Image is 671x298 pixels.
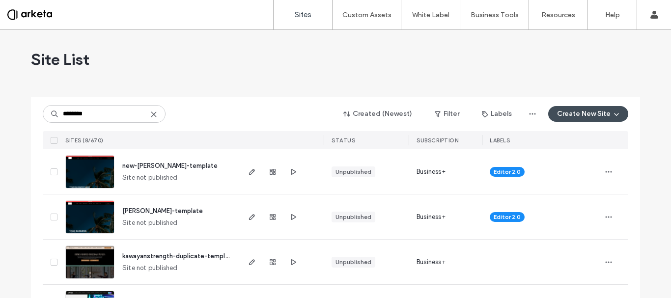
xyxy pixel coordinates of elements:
span: Site List [31,50,89,69]
button: Create New Site [548,106,628,122]
label: Sites [295,10,311,19]
span: STATUS [332,137,355,144]
label: Resources [541,11,575,19]
span: Site not published [122,263,178,273]
a: kawayanstrength-duplicate-template [122,252,235,260]
button: Filter [425,106,469,122]
span: SUBSCRIPTION [417,137,458,144]
a: [PERSON_NAME]-template [122,207,203,215]
div: Unpublished [335,167,371,176]
span: Business+ [417,167,446,177]
span: Business+ [417,212,446,222]
a: new-[PERSON_NAME]-template [122,162,218,169]
span: SITES (8/670) [65,137,104,144]
label: White Label [412,11,449,19]
span: Editor 2.0 [494,213,521,221]
button: Labels [473,106,521,122]
label: Business Tools [471,11,519,19]
div: Unpublished [335,258,371,267]
label: Help [605,11,620,19]
span: Site not published [122,218,178,228]
button: Created (Newest) [335,106,421,122]
span: LABELS [490,137,510,144]
label: Custom Assets [342,11,391,19]
span: Editor 2.0 [494,167,521,176]
div: Unpublished [335,213,371,221]
span: Business+ [417,257,446,267]
span: Site not published [122,173,178,183]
